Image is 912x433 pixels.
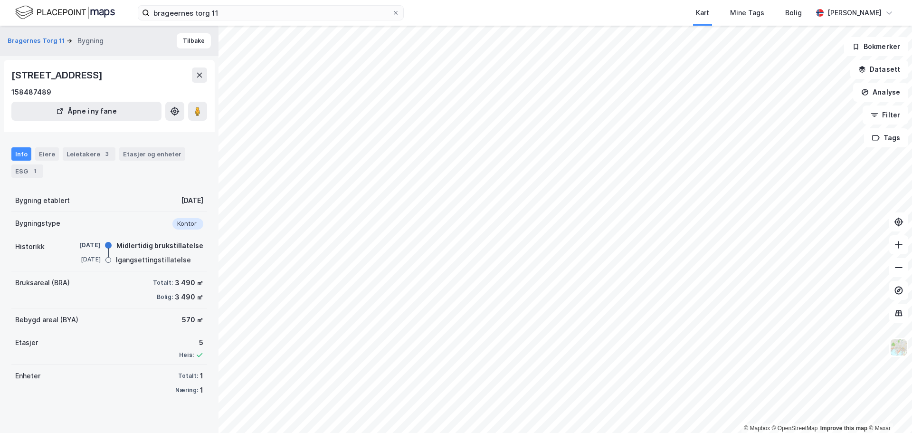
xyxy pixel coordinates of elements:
div: Eiere [35,147,59,161]
div: 3 490 ㎡ [175,277,203,289]
button: Datasett [850,60,908,79]
div: Bruksareal (BRA) [15,277,70,289]
img: logo.f888ab2527a4732fd821a326f86c7f29.svg [15,4,115,21]
div: Bygningstype [15,218,60,229]
div: Bolig: [157,293,173,301]
button: Bokmerker [844,37,908,56]
button: Bragernes Torg 11 [8,36,66,46]
a: Improve this map [820,425,867,432]
img: Z [890,338,908,356]
button: Filter [863,106,908,125]
div: Mine Tags [730,7,764,19]
div: 3 490 ㎡ [175,291,203,303]
div: Historikk [15,241,45,252]
div: 5 [179,337,203,348]
div: 1 [30,166,39,176]
div: Bolig [785,7,802,19]
div: Totalt: [153,279,173,287]
div: [DATE] [63,241,101,250]
button: Tags [864,128,908,147]
div: 3 [102,149,112,159]
a: OpenStreetMap [772,425,818,432]
div: 1 [200,370,203,382]
div: [DATE] [181,195,203,206]
div: Info [11,147,31,161]
input: Søk på adresse, matrikkel, gårdeiere, leietakere eller personer [150,6,392,20]
div: [PERSON_NAME] [827,7,882,19]
div: Bygning etablert [15,195,70,206]
iframe: Chat Widget [864,387,912,433]
div: Totalt: [178,372,198,380]
div: Bebygd areal (BYA) [15,314,78,326]
div: 570 ㎡ [182,314,203,326]
div: 158487489 [11,87,51,98]
div: Etasjer [15,337,38,348]
div: ESG [11,164,43,178]
div: Enheter [15,370,40,382]
div: Heis: [179,351,194,359]
div: 1 [200,385,203,396]
div: Igangsettingstillatelse [116,254,191,266]
div: Midlertidig brukstillatelse [116,240,203,251]
div: Kart [696,7,709,19]
div: [STREET_ADDRESS] [11,67,104,83]
button: Tilbake [177,33,211,48]
button: Åpne i ny fane [11,102,161,121]
div: Kontrollprogram for chat [864,387,912,433]
div: Næring: [175,386,198,394]
button: Analyse [853,83,908,102]
div: Etasjer og enheter [123,150,181,158]
div: Leietakere [63,147,115,161]
div: Bygning [77,35,104,47]
div: [DATE] [63,255,101,264]
a: Mapbox [744,425,770,432]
